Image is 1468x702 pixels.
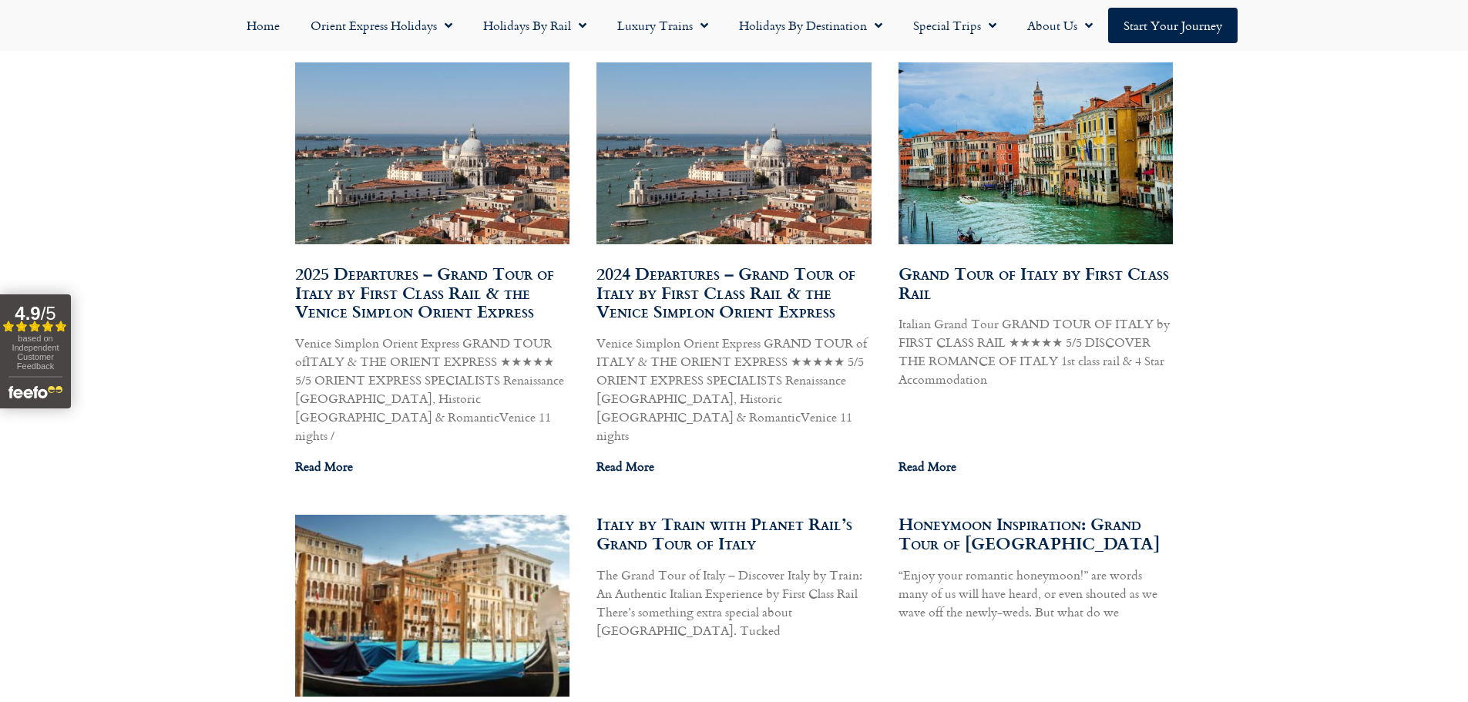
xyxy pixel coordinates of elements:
a: Holidays by Rail [468,8,602,43]
a: 2024 Departures – Grand Tour of Italy by First Class Rail & the Venice Simplon Orient Express [596,260,855,324]
a: Orient Express Holidays [295,8,468,43]
p: “Enjoy your romantic honeymoon!” are words many of us will have heard, or even shouted as we wave... [899,566,1174,621]
img: Thinking of a rail holiday to Venice [173,514,687,697]
nav: Menu [8,8,1460,43]
a: Start your Journey [1108,8,1238,43]
a: Read more about 2024 Departures – Grand Tour of Italy by First Class Rail & the Venice Simplon Or... [596,457,654,475]
a: Thinking of a rail holiday to Venice [295,515,570,696]
a: Holidays by Destination [724,8,898,43]
a: Home [231,8,295,43]
p: The Grand Tour of Italy – Discover Italy by Train: An Authentic Italian Experience by First Class... [596,566,872,640]
a: Luxury Trains [602,8,724,43]
a: Honeymoon Inspiration: Grand Tour of [GEOGRAPHIC_DATA] [899,511,1160,556]
a: Read more about Grand Tour of Italy by First Class Rail [899,457,956,475]
p: Venice Simplon Orient Express GRAND TOUR ofITALY & THE ORIENT EXPRESS ★★★★★ 5/5 ORIENT EXPRESS SP... [295,334,570,445]
p: Italian Grand Tour GRAND TOUR OF ITALY by FIRST CLASS RAIL ★★★★★ 5/5 DISCOVER THE ROMANCE OF ITAL... [899,314,1174,388]
a: Special Trips [898,8,1012,43]
a: About Us [1012,8,1108,43]
a: Read more about 2025 Departures – Grand Tour of Italy by First Class Rail & the Venice Simplon Or... [295,457,353,475]
p: Venice Simplon Orient Express GRAND TOUR of ITALY & THE ORIENT EXPRESS ★★★★★ 5/5 ORIENT EXPRESS S... [596,334,872,445]
a: 2025 Departures – Grand Tour of Italy by First Class Rail & the Venice Simplon Orient Express [295,260,554,324]
a: Grand Tour of Italy by First Class Rail [899,260,1169,305]
a: Italy by Train with Planet Rail’s Grand Tour of Italy [596,511,852,556]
